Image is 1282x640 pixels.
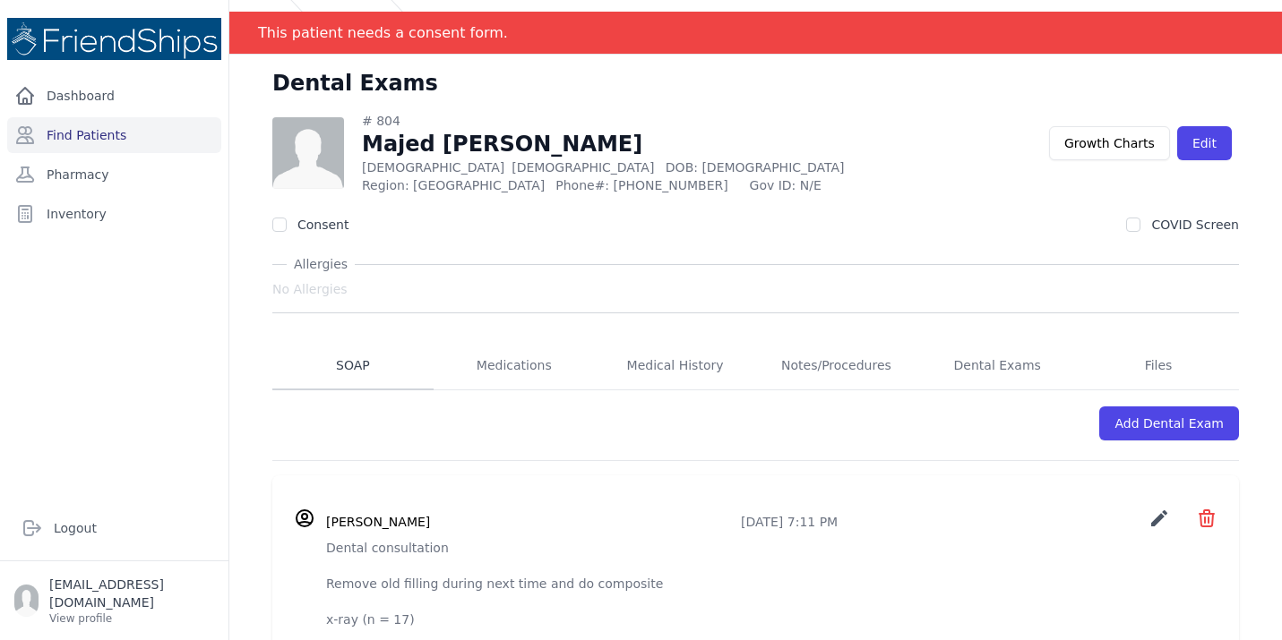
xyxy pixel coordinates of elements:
[7,18,221,60] img: Medical Missions EMR
[362,176,545,194] span: Region: [GEOGRAPHIC_DATA]
[49,576,214,611] p: [EMAIL_ADDRESS][DOMAIN_NAME]
[14,576,214,626] a: [EMAIL_ADDRESS][DOMAIN_NAME] View profile
[362,112,943,130] div: # 804
[750,176,943,194] span: Gov ID: N/E
[1149,516,1174,533] a: create
[755,342,916,390] a: Notes/Procedures
[362,130,943,158] h1: Majed [PERSON_NAME]
[7,196,221,232] a: Inventory
[1099,406,1239,440] a: Add Dental Exam
[1049,126,1170,160] a: Growth Charts
[272,342,434,390] a: SOAP
[272,342,1239,390] nav: Tabs
[1177,126,1232,160] a: Edit
[272,117,344,189] img: person-242608b1a05df3501eefc295dc1bc67a.jpg
[7,117,221,153] a: Find Patients
[258,12,508,54] div: This patient needs a consent form.
[666,160,845,175] span: DOB: [DEMOGRAPHIC_DATA]
[7,78,221,114] a: Dashboard
[7,157,221,192] a: Pharmacy
[1149,508,1170,529] i: create
[297,218,348,232] label: Consent
[741,513,838,531] p: [DATE] 7:11 PM
[1151,218,1239,232] label: COVID Screen
[326,539,1217,628] p: Dental consultation Remove old filling during next time and do composite x-ray (n = 17)
[595,342,756,390] a: Medical History
[49,611,214,626] p: View profile
[512,160,654,175] span: [DEMOGRAPHIC_DATA]
[272,280,348,298] span: No Allergies
[326,513,430,531] h3: [PERSON_NAME]
[287,255,355,273] span: Allergies
[229,12,1282,55] div: Notification
[14,510,214,546] a: Logout
[555,176,738,194] span: Phone#: [PHONE_NUMBER]
[362,158,943,176] p: [DEMOGRAPHIC_DATA]
[1078,342,1239,390] a: Files
[434,342,595,390] a: Medications
[272,69,438,98] h1: Dental Exams
[916,342,1078,390] a: Dental Exams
